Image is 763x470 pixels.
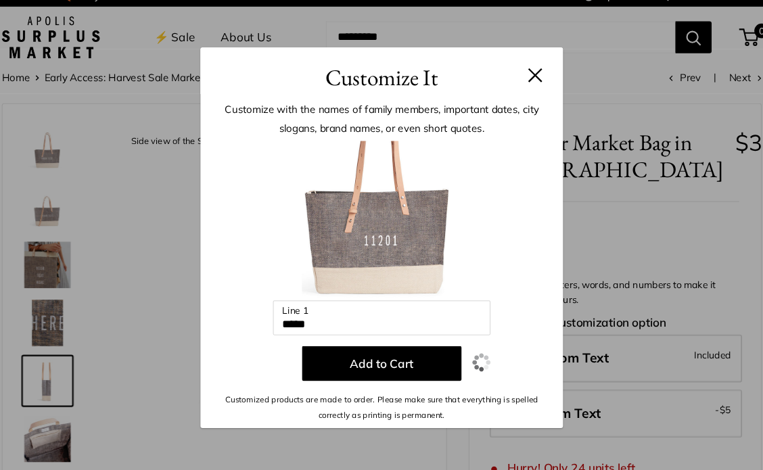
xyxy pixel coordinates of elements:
[233,70,530,101] h3: Customize It
[233,379,530,407] p: Customized products are made to order. Please make sure that everything is spelled correctly as p...
[233,106,530,141] p: Customize with the names of family members, important dates, city slogans, brand names, or even s...
[466,343,483,360] img: loading.gif
[307,145,456,293] img: customizer-prod
[307,336,456,369] button: Add to Cart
